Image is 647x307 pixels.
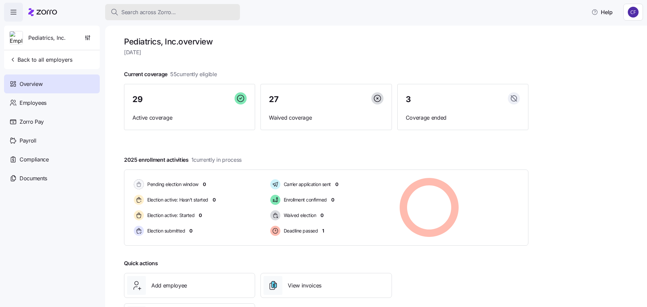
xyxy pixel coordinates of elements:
[4,150,100,169] a: Compliance
[132,114,247,122] span: Active coverage
[9,56,72,64] span: Back to all employers
[591,8,613,16] span: Help
[320,212,323,219] span: 0
[124,36,528,47] h1: Pediatrics, Inc. overview
[331,196,334,203] span: 0
[124,259,158,268] span: Quick actions
[145,212,194,219] span: Election active: Started
[20,136,36,145] span: Payroll
[282,181,331,188] span: Carrier application sent
[288,281,321,290] span: View invoices
[282,212,316,219] span: Waived election
[213,196,216,203] span: 0
[189,227,192,234] span: 0
[124,70,217,79] span: Current coverage
[586,5,618,19] button: Help
[7,53,75,66] button: Back to all employers
[4,112,100,131] a: Zorro Pay
[145,181,198,188] span: Pending election window
[269,95,278,103] span: 27
[335,181,338,188] span: 0
[20,174,47,183] span: Documents
[20,118,44,126] span: Zorro Pay
[10,31,23,45] img: Employer logo
[191,156,242,164] span: 1 currently in process
[121,8,176,17] span: Search across Zorro...
[199,212,202,219] span: 0
[124,48,528,57] span: [DATE]
[4,131,100,150] a: Payroll
[20,99,47,107] span: Employees
[282,196,327,203] span: Enrollment confirmed
[132,95,143,103] span: 29
[105,4,240,20] button: Search across Zorro...
[28,34,66,42] span: Pediatrics, Inc.
[406,95,411,103] span: 3
[20,80,42,88] span: Overview
[628,7,639,18] img: 7d4a9558da78dc7654dde66b79f71a2e
[151,281,187,290] span: Add employee
[322,227,324,234] span: 1
[406,114,520,122] span: Coverage ended
[20,155,49,164] span: Compliance
[282,227,318,234] span: Deadline passed
[145,196,208,203] span: Election active: Hasn't started
[269,114,383,122] span: Waived coverage
[170,70,217,79] span: 55 currently eligible
[4,74,100,93] a: Overview
[4,169,100,188] a: Documents
[203,181,206,188] span: 0
[124,156,242,164] span: 2025 enrollment activities
[145,227,185,234] span: Election submitted
[4,93,100,112] a: Employees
